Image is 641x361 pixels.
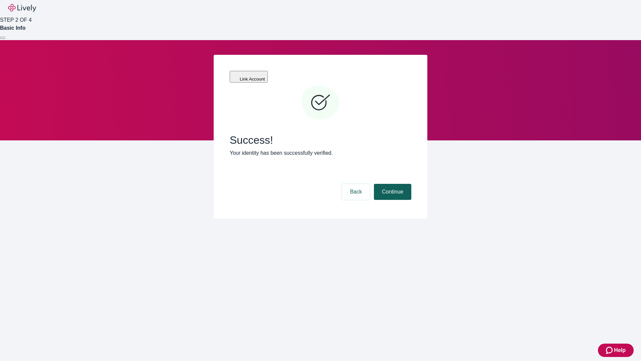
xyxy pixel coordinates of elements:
span: Help [614,346,626,354]
p: Your identity has been successfully verified. [230,149,411,157]
img: Lively [8,4,36,12]
button: Zendesk support iconHelp [598,344,634,357]
button: Link Account [230,71,268,83]
svg: Checkmark icon [300,83,341,123]
button: Continue [374,184,411,200]
button: Back [342,184,370,200]
span: Success! [230,134,411,146]
svg: Zendesk support icon [606,346,614,354]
